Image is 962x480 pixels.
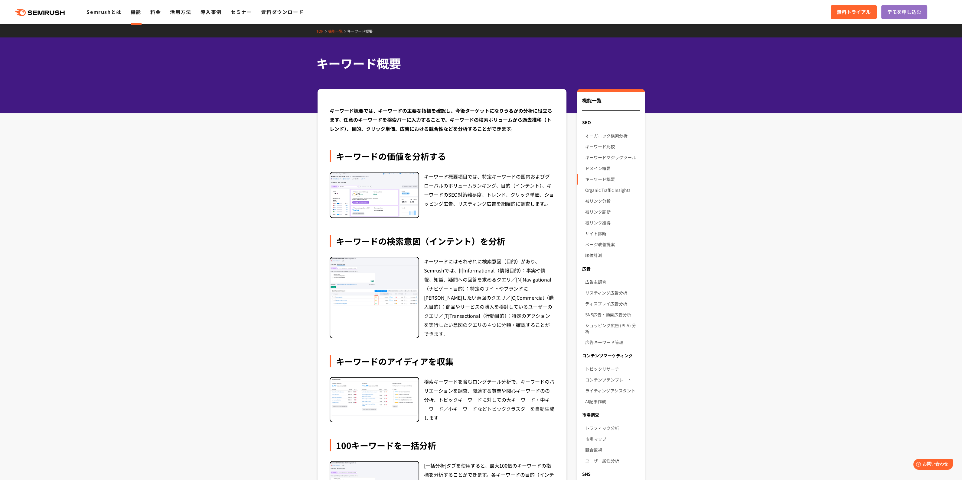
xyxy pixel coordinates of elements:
a: 料金 [150,8,161,15]
div: キーワードの価値を分析する [330,150,555,162]
a: ディスプレイ広告分析 [585,298,640,309]
div: キーワードのアイディアを収集 [330,355,555,367]
a: 広告キーワード管理 [585,337,640,348]
a: サイト診断 [585,228,640,239]
a: ページ改善提案 [585,239,640,250]
div: キーワードの検索意図（インテント）を分析 [330,235,555,247]
div: SEO [577,117,644,128]
a: オーガニック検索分析 [585,130,640,141]
a: ユーザー属性分析 [585,455,640,466]
a: Organic Traffic Insights [585,185,640,195]
img: キーワードの検索意図（インテント）を分析 [330,257,419,306]
a: 順位計測 [585,250,640,261]
div: キーワード概要では、キーワードの主要な指標を確認し、今後ターゲットになりうるかの分析に役立ちます。任意のキーワードを検索バーに入力することで、キーワードの検索ボリュームから過去推移（トレンド）、... [330,106,555,133]
span: デモを申し込む [887,8,921,16]
a: 機能一覧 [328,28,347,34]
a: キーワード概要 [347,28,377,34]
a: 無料トライアル [831,5,877,19]
div: 広告 [577,263,644,274]
div: コンテンツマーケティング [577,350,644,361]
a: リスティング広告分析 [585,287,640,298]
div: 市場調査 [577,409,644,420]
a: キーワード比較 [585,141,640,152]
a: 被リンク分析 [585,195,640,206]
iframe: Help widget launcher [908,456,955,473]
a: 機能 [131,8,141,15]
a: 被リンク診断 [585,206,640,217]
a: 資料ダウンロード [261,8,304,15]
img: キーワードの価値を分析する [330,172,419,217]
a: 広告主調査 [585,276,640,287]
a: ドメイン概要 [585,163,640,174]
div: キーワードにはそれぞれに検索意図（目的）があり、Semrushでは、[I]Informational（情報目的）：事実や情報、知識、疑問への回答を求めるクエリ／[N]Navigational（ナ... [424,257,555,338]
div: キーワード概要項目では、特定キーワードの国内およびグローバルのボリュームランキング、目的（インテント）、キーワードのSEO対策難易度、トレンド、クリック単価、ショッピング広告、リスティング広告を... [424,172,555,218]
a: 被リンク獲得 [585,217,640,228]
a: キーワード概要 [585,174,640,185]
a: トピックリサーチ [585,363,640,374]
a: 導入事例 [201,8,222,15]
a: トラフィック分析 [585,423,640,433]
a: 活用方法 [170,8,191,15]
div: 100キーワードを一括分析 [330,439,555,451]
span: 無料トライアル [837,8,871,16]
a: セミナー [231,8,252,15]
div: 機能一覧 [582,97,640,111]
img: キーワードのアイディアを収集 [330,378,419,416]
a: TOP [316,28,328,34]
a: ショッピング広告 (PLA) 分析 [585,320,640,337]
a: SNS広告・動画広告分析 [585,309,640,320]
a: 競合監視 [585,444,640,455]
div: SNS [577,469,644,479]
a: コンテンツテンプレート [585,374,640,385]
div: 検索キーワードを含むロングテール分析で、キーワードのバリエーションを調査、関連する質問や関心キーワードのの分析、トピックキーワードに対しての大キーワード・中キーワード／小キーワードなどトピックク... [424,377,555,422]
a: AI記事作成 [585,396,640,407]
h1: キーワード概要 [316,54,640,72]
a: デモを申し込む [881,5,927,19]
a: Semrushとは [86,8,121,15]
a: ライティングアシスタント [585,385,640,396]
a: 市場マップ [585,433,640,444]
a: キーワードマジックツール [585,152,640,163]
